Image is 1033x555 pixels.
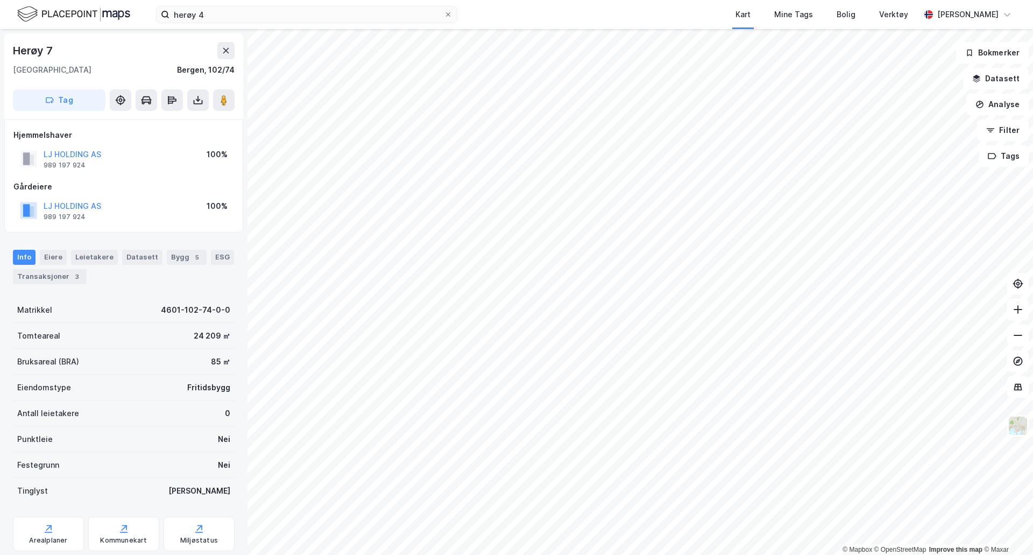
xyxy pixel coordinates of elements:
[218,433,230,446] div: Nei
[207,148,228,161] div: 100%
[44,161,86,170] div: 989 197 924
[874,546,926,553] a: OpenStreetMap
[211,250,234,265] div: ESG
[977,120,1029,141] button: Filter
[207,200,228,213] div: 100%
[161,304,230,317] div: 4601-102-74-0-0
[17,355,79,368] div: Bruksareal (BRA)
[194,329,230,342] div: 24 209 ㎡
[17,433,53,446] div: Punktleie
[979,503,1033,555] div: Kontrollprogram for chat
[180,536,218,545] div: Miljøstatus
[211,355,230,368] div: 85 ㎡
[17,381,71,394] div: Eiendomstype
[13,269,87,284] div: Transaksjoner
[937,8,999,21] div: [PERSON_NAME]
[17,484,48,497] div: Tinglyst
[929,546,982,553] a: Improve this map
[100,536,147,545] div: Kommunekart
[187,381,230,394] div: Fritidsbygg
[167,250,207,265] div: Bygg
[774,8,813,21] div: Mine Tags
[1008,416,1028,436] img: Z
[177,64,235,76] div: Bergen, 102/74
[17,407,79,420] div: Antall leietakere
[13,42,55,59] div: Herøy 7
[40,250,67,265] div: Eiere
[17,459,59,472] div: Festegrunn
[168,484,230,497] div: [PERSON_NAME]
[72,271,82,282] div: 3
[13,180,234,193] div: Gårdeiere
[17,329,60,342] div: Tomteareal
[963,68,1029,89] button: Datasett
[71,250,118,265] div: Leietakere
[13,250,36,265] div: Info
[192,252,202,263] div: 5
[218,459,230,472] div: Nei
[13,129,234,142] div: Hjemmelshaver
[13,89,105,111] button: Tag
[44,213,86,221] div: 989 197 924
[17,304,52,317] div: Matrikkel
[966,94,1029,115] button: Analyse
[225,407,230,420] div: 0
[843,546,872,553] a: Mapbox
[17,5,130,24] img: logo.f888ab2527a4732fd821a326f86c7f29.svg
[879,8,908,21] div: Verktøy
[13,64,91,76] div: [GEOGRAPHIC_DATA]
[29,536,67,545] div: Arealplaner
[735,8,751,21] div: Kart
[169,6,444,23] input: Søk på adresse, matrikkel, gårdeiere, leietakere eller personer
[979,145,1029,167] button: Tags
[122,250,162,265] div: Datasett
[979,503,1033,555] iframe: Chat Widget
[956,42,1029,64] button: Bokmerker
[837,8,855,21] div: Bolig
